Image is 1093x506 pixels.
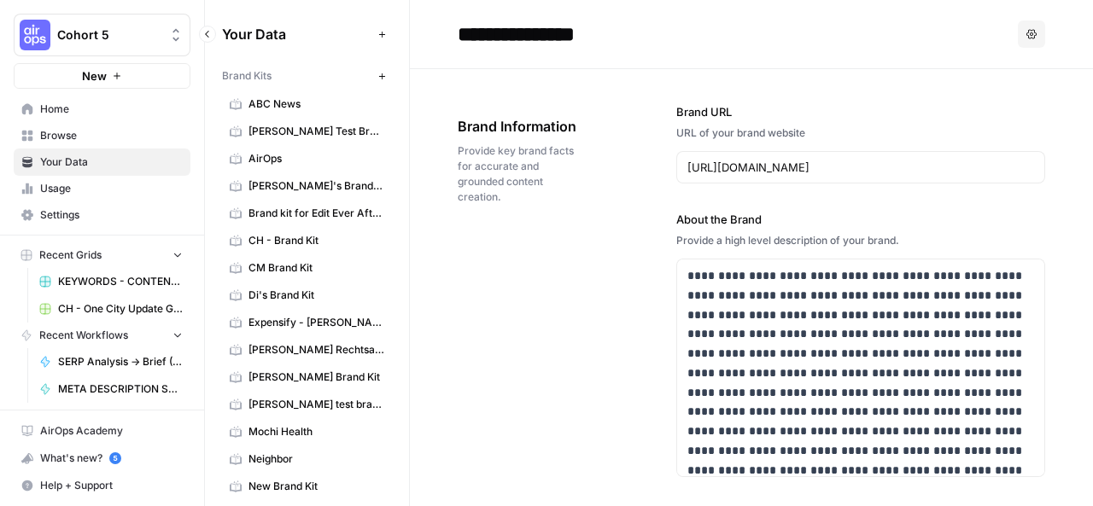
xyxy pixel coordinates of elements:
span: Cohort 5 [57,26,161,44]
a: [PERSON_NAME] test brand kit [222,391,392,418]
a: [PERSON_NAME] Brand Kit [222,364,392,391]
a: Usage [14,175,190,202]
a: Your Data [14,148,190,176]
span: Provide key brand facts for accurate and grounded content creation. [458,143,581,205]
a: Home [14,96,190,123]
span: Di's Brand Kit [248,288,384,303]
a: New Brand Kit [222,473,392,500]
div: What's new? [15,445,190,471]
a: CM Brand Kit [222,254,392,282]
a: Browse [14,122,190,149]
a: [PERSON_NAME] Test Brand Kit [222,118,392,145]
a: KEYWORDS - CONTENT BRIEFS - BLOGS [32,268,190,295]
button: What's new? 5 [14,445,190,472]
span: ABC News [248,96,384,112]
label: About the Brand [676,211,1045,228]
a: META DESCRIPTION SERVICE PAGE [32,375,190,403]
span: CM Brand Kit [248,260,384,276]
a: Settings [14,201,190,229]
span: Your Data [40,154,183,170]
a: Expensify - [PERSON_NAME] [222,309,392,336]
span: Usage [40,181,183,196]
a: CH - Brand Kit [222,227,392,254]
span: [PERSON_NAME] Brand Kit [248,369,384,385]
a: [PERSON_NAME]'s Brand Kit [222,172,392,200]
a: Brand kit for Edit Ever After ([PERSON_NAME]) [222,200,392,227]
a: AirOps [222,145,392,172]
a: Mochi Health [222,418,392,445]
input: www.sundaysoccer.com [687,159,1034,176]
img: Cohort 5 Logo [20,20,50,50]
span: Brand Kits [222,68,272,84]
span: Mochi Health [248,424,384,439]
span: CH - Brand Kit [248,233,384,248]
text: 5 [113,454,117,462]
button: Workspace: Cohort 5 [14,14,190,56]
span: Home [40,102,183,117]
span: Brand Information [458,116,581,137]
span: Your Data [222,24,371,44]
span: New [82,67,107,84]
button: Recent Workflows [14,323,190,348]
label: Brand URL [676,103,1045,120]
span: [PERSON_NAME] Test Brand Kit [248,124,384,139]
span: AirOps [248,151,384,166]
span: Recent Workflows [39,328,128,343]
button: Recent Grids [14,242,190,268]
div: Provide a high level description of your brand. [676,233,1045,248]
span: Browse [40,128,183,143]
a: Di's Brand Kit [222,282,392,309]
span: Help + Support [40,478,183,493]
span: [PERSON_NAME] Rechtsanwälte [248,342,384,358]
span: New Brand Kit [248,479,384,494]
span: Neighbor [248,451,384,467]
span: CH - One City Update Grid [58,301,183,317]
a: Neighbor [222,445,392,473]
span: Settings [40,207,183,223]
span: Brand kit for Edit Ever After ([PERSON_NAME]) [248,206,384,221]
div: URL of your brand website [676,125,1045,141]
a: AirOps Academy [14,417,190,445]
span: SERP Analysis -> Brief ([PERSON_NAME]) [58,354,183,369]
span: META DESCRIPTION SERVICE PAGE [58,381,183,397]
span: KEYWORDS - CONTENT BRIEFS - BLOGS [58,274,183,289]
span: Recent Grids [39,247,102,263]
span: Expensify - [PERSON_NAME] [248,315,384,330]
span: AirOps Academy [40,423,183,439]
span: [PERSON_NAME] test brand kit [248,397,384,412]
span: [PERSON_NAME]'s Brand Kit [248,178,384,194]
a: 5 [109,452,121,464]
a: CH - One City Update Grid [32,295,190,323]
button: New [14,63,190,89]
button: Help + Support [14,472,190,499]
a: SERP Analysis -> Brief ([PERSON_NAME]) [32,348,190,375]
a: [PERSON_NAME] Rechtsanwälte [222,336,392,364]
a: ABC News [222,90,392,118]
